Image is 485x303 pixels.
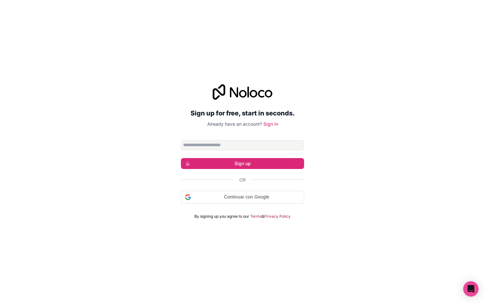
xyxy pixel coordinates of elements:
[250,214,262,219] a: Terms
[181,140,304,150] input: Email address
[239,177,246,183] span: Or
[262,214,264,219] span: &
[263,121,278,127] a: Sign in
[264,214,291,219] a: Privacy Policy
[463,281,479,297] div: Open Intercom Messenger
[194,214,249,219] span: By signing up you agree to our
[181,158,304,169] button: Sign up
[181,191,304,204] div: Continuar con Google
[207,121,262,127] span: Already have an account?
[193,194,300,200] span: Continuar con Google
[181,107,304,119] h2: Sign up for free, start in seconds.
